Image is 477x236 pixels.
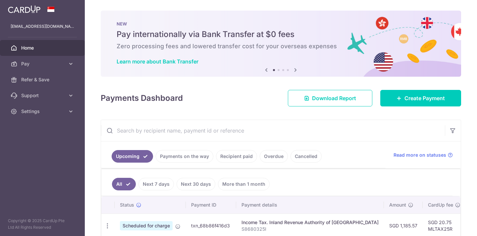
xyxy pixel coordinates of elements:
a: Create Payment [380,90,461,106]
a: Upcoming [112,150,153,163]
h5: Pay internationally via Bank Transfer at $0 fees [117,29,445,40]
a: Overdue [260,150,288,163]
th: Payment ID [186,196,236,214]
p: [EMAIL_ADDRESS][DOMAIN_NAME] [11,23,74,30]
span: Scheduled for charge [120,221,173,230]
span: CardUp fee [428,202,453,208]
a: Learn more about Bank Transfer [117,58,198,65]
span: Settings [21,108,65,115]
h4: Payments Dashboard [101,92,183,104]
a: Read more on statuses [394,152,453,158]
span: Amount [389,202,406,208]
img: Bank transfer banner [101,11,461,77]
span: Pay [21,60,65,67]
p: NEW [117,21,445,26]
a: Next 7 days [138,178,174,190]
a: Next 30 days [177,178,215,190]
span: Status [120,202,134,208]
a: Payments on the way [156,150,213,163]
th: Payment details [236,196,384,214]
img: CardUp [8,5,40,13]
div: Income Tax. Inland Revenue Authority of [GEOGRAPHIC_DATA] [241,219,379,226]
span: Read more on statuses [394,152,446,158]
a: More than 1 month [218,178,270,190]
span: Download Report [312,94,356,102]
span: Support [21,92,65,99]
span: Home [21,45,65,51]
a: All [112,178,136,190]
h6: Zero processing fees and lowered transfer cost for your overseas expenses [117,42,445,50]
p: S8680325I [241,226,379,232]
input: Search by recipient name, payment id or reference [101,120,445,141]
span: Create Payment [404,94,445,102]
span: Refer & Save [21,76,65,83]
a: Download Report [288,90,372,106]
a: Cancelled [291,150,322,163]
a: Recipient paid [216,150,257,163]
